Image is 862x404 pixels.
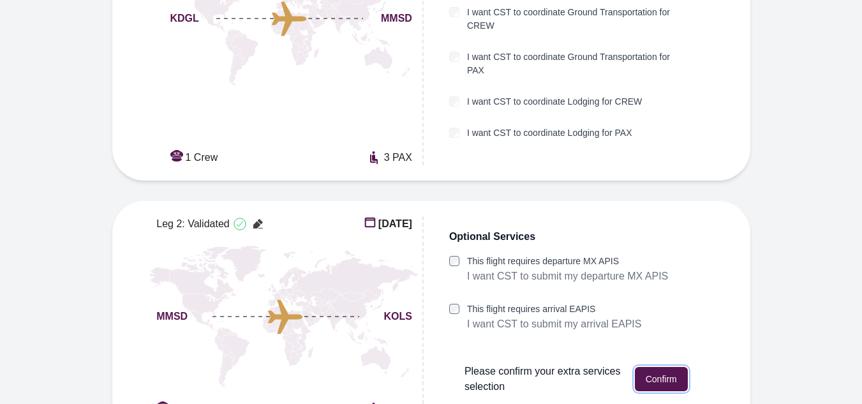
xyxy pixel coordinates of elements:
[467,255,668,268] label: This flight requires departure MX APIS
[467,303,642,316] label: This flight requires arrival EAPIS
[467,6,690,33] label: I want CST to coordinate Ground Transportation for CREW
[449,229,535,244] span: Optional Services
[383,309,412,324] span: KOLS
[186,150,218,165] span: 1 Crew
[467,126,632,140] label: I want CST to coordinate Lodging for PAX
[170,11,199,26] span: KDGL
[635,367,688,391] button: Confirm
[381,11,412,26] span: MMSD
[467,268,668,285] p: I want CST to submit my departure MX APIS
[378,216,412,232] span: [DATE]
[467,316,642,333] p: I want CST to submit my arrival EAPIS
[156,309,188,324] span: MMSD
[464,364,625,394] span: Please confirm your extra services selection
[467,95,642,108] label: I want CST to coordinate Lodging for CREW
[384,150,412,165] span: 3 PAX
[467,50,690,77] label: I want CST to coordinate Ground Transportation for PAX
[156,216,229,232] span: Leg 2: Validated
